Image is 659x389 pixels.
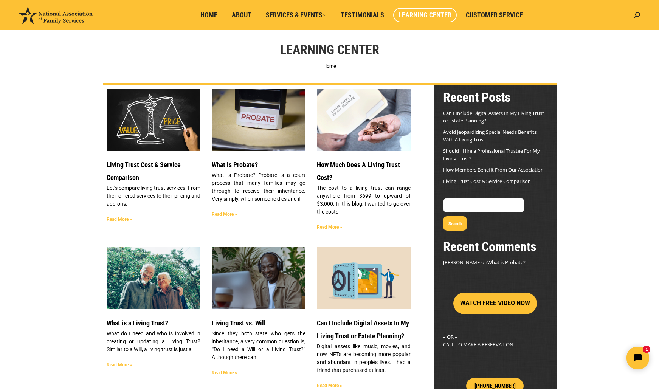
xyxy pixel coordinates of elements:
[19,6,93,24] img: National Association of Family Services
[212,161,258,169] a: What is Probate?
[212,247,305,309] a: LIVING TRUST VS. WILL
[443,110,544,124] a: Can I Include Digital Assets In My Living Trust or Estate Planning?
[443,259,481,266] span: [PERSON_NAME]
[317,247,411,309] a: Secure Your DIgital Assets
[317,343,411,374] p: Digital assets like music, movies, and now NFTs are becoming more popular and abundant in people’...
[107,89,200,151] a: Living Trust Service and Price Comparison Blog Image
[317,383,342,388] a: Read more about Can I Include Digital Assets In My Living Trust or Estate Planning?
[212,319,266,327] a: Living Trust vs. Will
[487,259,526,266] a: What is Probate?
[317,89,411,151] a: Living Trust Cost
[200,11,217,19] span: Home
[461,8,528,22] a: Customer Service
[453,293,537,314] button: WATCH FREE VIDEO NOW
[341,11,384,19] span: Testimonials
[107,362,132,367] a: Read more about What is a Living Trust?
[443,259,547,266] footer: on
[317,225,342,230] a: Read more about How Much Does A Living Trust Cost?
[443,129,537,143] a: Avoid Jeopardizing Special Needs Benefits With A Living Trust
[212,171,305,203] p: What is Probate? Probate is a court process that many families may go through to receive their in...
[195,8,223,22] a: Home
[443,238,547,255] h2: Recent Comments
[443,216,467,231] button: Search
[106,247,201,310] img: Header Image Happy Family. WHAT IS A LIVING TRUST?
[280,41,379,58] h1: Learning Center
[107,319,168,327] a: What is a Living Trust?
[107,217,132,222] a: Read more about Living Trust Cost & Service Comparison
[393,8,457,22] a: Learning Center
[317,161,400,181] a: How Much Does A Living Trust Cost?
[317,184,411,216] p: The cost to a living trust can range anywhere from $699 to upward of $3,000. In this blog, I want...
[211,88,306,152] img: What is Probate?
[323,63,336,69] a: Home
[107,330,200,353] p: What do I need and who is involved in creating or updating a Living Trust? Similar to a Will, a l...
[212,370,237,375] a: Read more about Living Trust vs. Will
[316,246,411,310] img: Secure Your DIgital Assets
[453,300,537,307] a: WATCH FREE VIDEO NOW
[232,11,251,19] span: About
[443,166,544,173] a: How Members Benefit From Our Association
[107,247,200,309] a: Header Image Happy Family. WHAT IS A LIVING TRUST?
[466,11,523,19] span: Customer Service
[443,333,547,348] p: – OR – CALL TO MAKE A RESERVATION
[399,11,451,19] span: Learning Center
[317,319,409,340] a: Can I Include Digital Assets In My Living Trust or Estate Planning?
[443,178,531,184] a: Living Trust Cost & Service Comparison
[212,212,237,217] a: Read more about What is Probate?
[212,89,305,151] a: What is Probate?
[107,161,181,181] a: Living Trust Cost & Service Comparison
[443,147,540,162] a: Should I Hire a Professional Trustee For My Living Trust?
[526,340,656,376] iframe: Tidio Chat
[316,84,411,156] img: Living Trust Cost
[106,88,201,151] img: Living Trust Service and Price Comparison Blog Image
[335,8,389,22] a: Testimonials
[266,11,326,19] span: Services & Events
[226,8,257,22] a: About
[443,89,547,105] h2: Recent Posts
[211,247,306,310] img: LIVING TRUST VS. WILL
[107,184,200,208] p: Let’s compare living trust services. From their offered services to their pricing and add-ons.
[212,330,305,361] p: Since they both state who gets the inheritance, a very common question is, “Do I need a Will or a...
